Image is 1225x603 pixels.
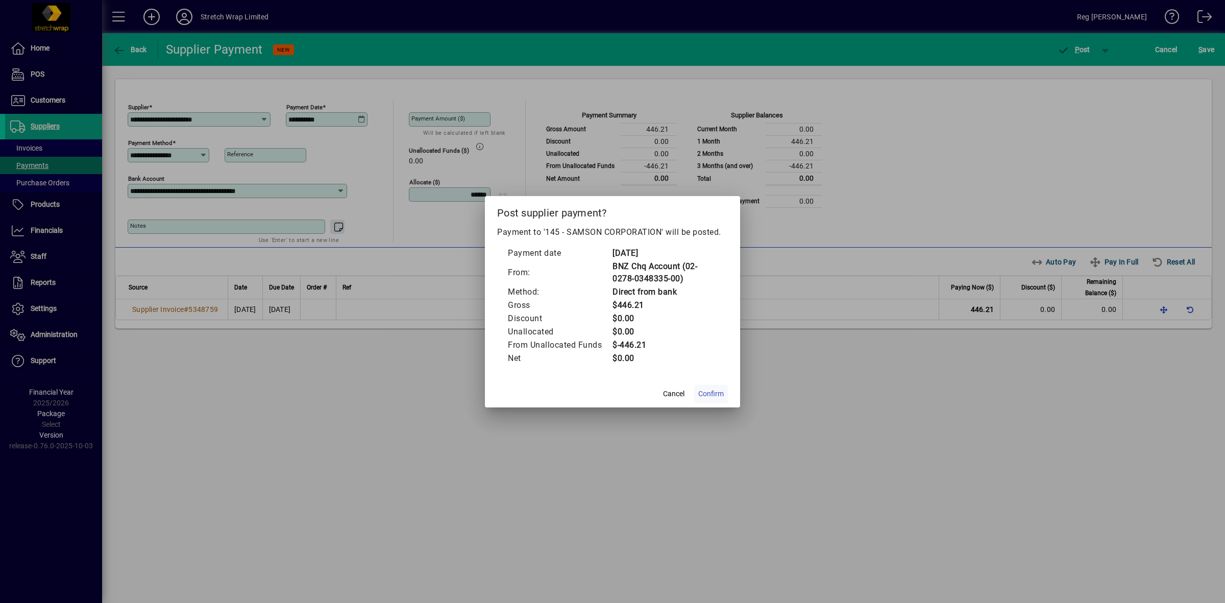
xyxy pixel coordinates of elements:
[612,339,718,352] td: $-446.21
[694,385,728,403] button: Confirm
[507,312,612,325] td: Discount
[612,312,718,325] td: $0.00
[507,339,612,352] td: From Unallocated Funds
[612,299,718,312] td: $446.21
[507,285,612,299] td: Method:
[507,247,612,260] td: Payment date
[507,325,612,339] td: Unallocated
[507,299,612,312] td: Gross
[612,325,718,339] td: $0.00
[612,285,718,299] td: Direct from bank
[612,352,718,365] td: $0.00
[497,226,728,238] p: Payment to '145 - SAMSON CORPORATION' will be posted.
[612,247,718,260] td: [DATE]
[485,196,740,226] h2: Post supplier payment?
[612,260,718,285] td: BNZ Chq Account (02-0278-0348335-00)
[657,385,690,403] button: Cancel
[698,389,724,399] span: Confirm
[507,352,612,365] td: Net
[507,260,612,285] td: From:
[663,389,684,399] span: Cancel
